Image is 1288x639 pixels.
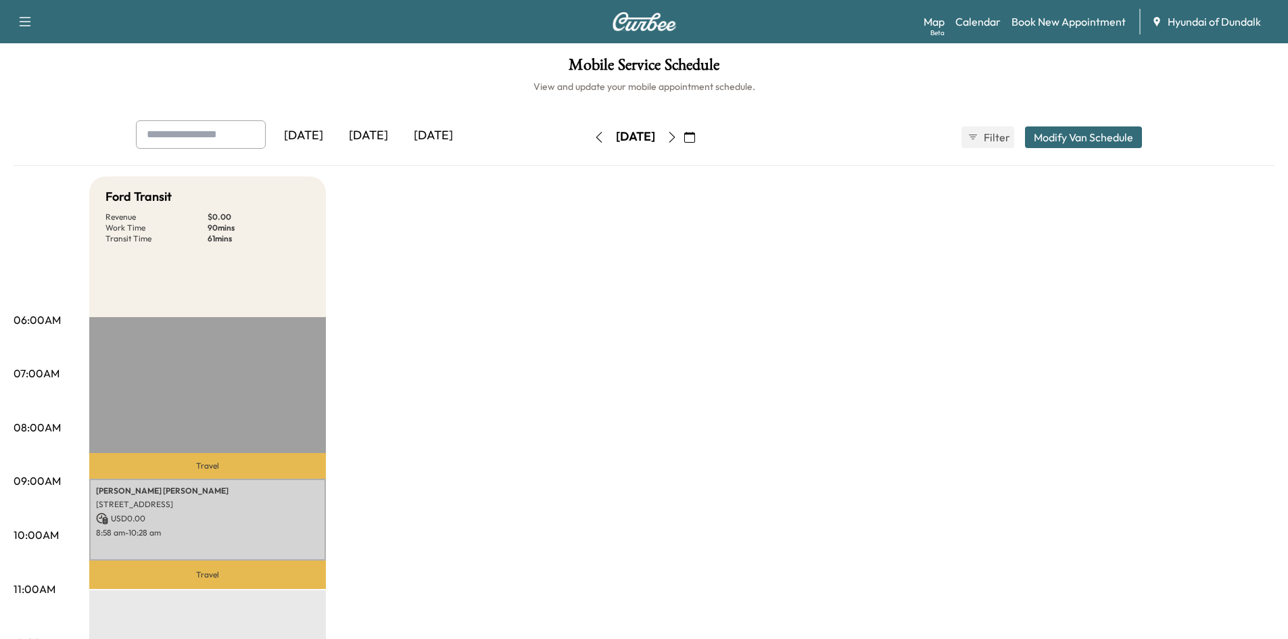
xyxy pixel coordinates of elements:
a: MapBeta [924,14,945,30]
p: Travel [89,561,326,589]
p: 90 mins [208,222,310,233]
div: [DATE] [336,120,401,151]
a: Book New Appointment [1011,14,1126,30]
span: Filter [984,129,1008,145]
p: 10:00AM [14,527,59,543]
div: [DATE] [616,128,655,145]
div: [DATE] [271,120,336,151]
h1: Mobile Service Schedule [14,57,1274,80]
img: Curbee Logo [612,12,677,31]
p: [STREET_ADDRESS] [96,499,319,510]
p: Transit Time [105,233,208,244]
p: 8:58 am - 10:28 am [96,527,319,538]
div: Beta [930,28,945,38]
p: 61 mins [208,233,310,244]
button: Modify Van Schedule [1025,126,1142,148]
span: Hyundai of Dundalk [1168,14,1261,30]
h6: View and update your mobile appointment schedule. [14,80,1274,93]
p: 08:00AM [14,419,61,435]
div: [DATE] [401,120,466,151]
p: Travel [89,453,326,479]
p: 11:00AM [14,581,55,597]
p: $ 0.00 [208,212,310,222]
p: 06:00AM [14,312,61,328]
p: Revenue [105,212,208,222]
p: Work Time [105,222,208,233]
button: Filter [961,126,1014,148]
h5: Ford Transit [105,187,172,206]
a: Calendar [955,14,1001,30]
p: [PERSON_NAME] [PERSON_NAME] [96,486,319,496]
p: 09:00AM [14,473,61,489]
p: USD 0.00 [96,513,319,525]
p: 07:00AM [14,365,59,381]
